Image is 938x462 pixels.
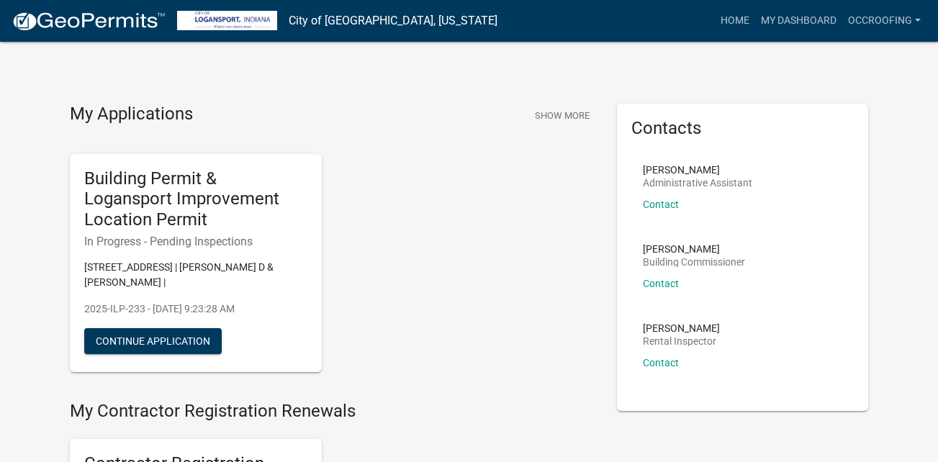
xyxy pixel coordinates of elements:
[70,104,193,125] h4: My Applications
[70,401,595,422] h4: My Contractor Registration Renewals
[643,199,679,210] a: Contact
[177,11,277,30] img: City of Logansport, Indiana
[84,302,307,317] p: 2025-ILP-233 - [DATE] 9:23:28 AM
[842,7,926,35] a: occroofing
[643,244,745,254] p: [PERSON_NAME]
[643,336,720,346] p: Rental Inspector
[643,257,745,267] p: Building Commissioner
[643,357,679,368] a: Contact
[715,7,755,35] a: Home
[631,118,854,139] h5: Contacts
[643,165,752,175] p: [PERSON_NAME]
[84,260,307,290] p: [STREET_ADDRESS] | [PERSON_NAME] D & [PERSON_NAME] |
[529,104,595,127] button: Show More
[84,328,222,354] button: Continue Application
[643,178,752,188] p: Administrative Assistant
[643,278,679,289] a: Contact
[755,7,842,35] a: My Dashboard
[84,168,307,230] h5: Building Permit & Logansport Improvement Location Permit
[643,323,720,333] p: [PERSON_NAME]
[84,235,307,248] h6: In Progress - Pending Inspections
[289,9,497,33] a: City of [GEOGRAPHIC_DATA], [US_STATE]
